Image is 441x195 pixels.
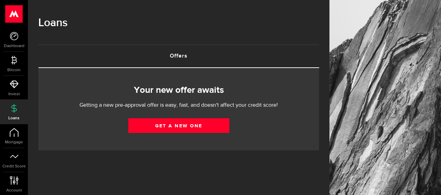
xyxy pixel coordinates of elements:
[49,83,309,98] h2: Your new offer awaits
[38,14,319,32] h1: Loans
[38,44,319,68] ul: Tabs Navigation
[412,166,441,195] iframe: LiveChat chat widget
[38,45,319,67] a: Offers
[59,101,299,110] p: Getting a new pre-approval offer is easy, fast, and doesn't affect your credit score!
[128,118,229,133] a: Get a new one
